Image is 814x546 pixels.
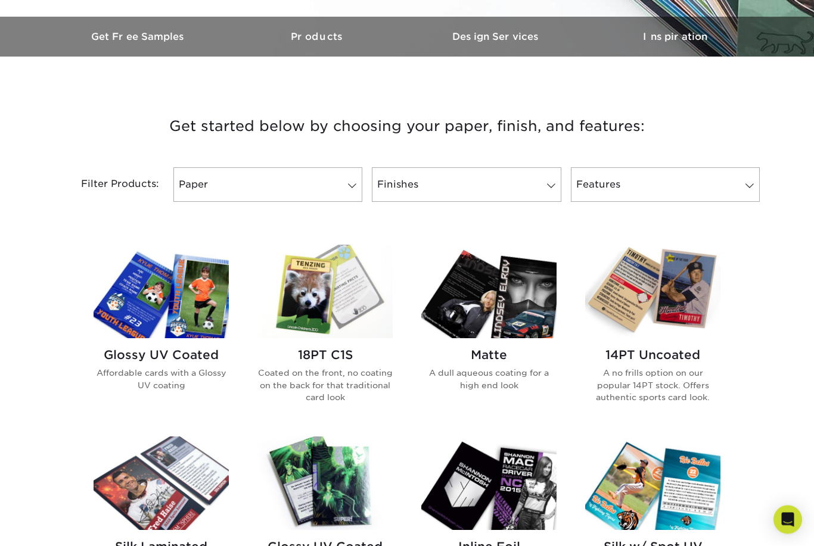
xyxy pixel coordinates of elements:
[773,506,802,534] div: Open Intercom Messenger
[421,245,557,339] img: Matte Trading Cards
[49,168,169,202] div: Filter Products:
[228,32,407,43] h3: Products
[94,245,229,423] a: Glossy UV Coated Trading Cards Glossy UV Coated Affordable cards with a Glossy UV coating
[421,367,557,392] p: A dull aqueous coating for a high end look
[228,17,407,57] a: Products
[585,245,720,339] img: 14PT Uncoated Trading Cards
[257,245,393,423] a: 18PT C1S Trading Cards 18PT C1S Coated on the front, no coating on the back for that traditional ...
[585,348,720,363] h2: 14PT Uncoated
[94,245,229,339] img: Glossy UV Coated Trading Cards
[49,17,228,57] a: Get Free Samples
[586,32,765,43] h3: Inspiration
[421,437,557,531] img: Inline Foil Trading Cards
[173,168,362,202] a: Paper
[94,367,229,392] p: Affordable cards with a Glossy UV coating
[49,32,228,43] h3: Get Free Samples
[407,32,586,43] h3: Design Services
[58,100,756,154] h3: Get started below by choosing your paper, finish, and features:
[94,348,229,363] h2: Glossy UV Coated
[257,348,393,363] h2: 18PT C1S
[257,437,393,531] img: Glossy UV Coated w/ Inline Foil Trading Cards
[257,245,393,339] img: 18PT C1S Trading Cards
[586,17,765,57] a: Inspiration
[407,17,586,57] a: Design Services
[585,245,720,423] a: 14PT Uncoated Trading Cards 14PT Uncoated A no frills option on our popular 14PT stock. Offers au...
[94,437,229,531] img: Silk Laminated Trading Cards
[257,367,393,404] p: Coated on the front, no coating on the back for that traditional card look
[571,168,760,202] a: Features
[585,437,720,531] img: Silk w/ Spot UV Trading Cards
[421,348,557,363] h2: Matte
[372,168,561,202] a: Finishes
[585,367,720,404] p: A no frills option on our popular 14PT stock. Offers authentic sports card look.
[421,245,557,423] a: Matte Trading Cards Matte A dull aqueous coating for a high end look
